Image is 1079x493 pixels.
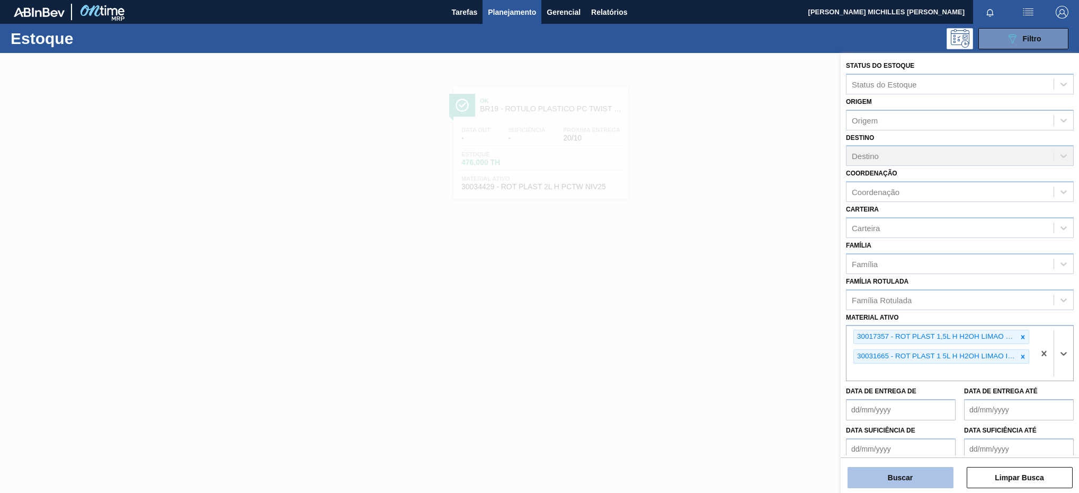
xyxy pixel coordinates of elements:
[846,427,915,434] label: Data suficiência de
[1023,34,1041,43] span: Filtro
[11,32,171,45] h1: Estoque
[451,6,477,19] span: Tarefas
[964,388,1038,395] label: Data de Entrega até
[846,98,872,105] label: Origem
[488,6,536,19] span: Planejamento
[947,28,973,49] div: Pogramando: nenhum usuário selecionado
[846,134,874,142] label: Destino
[846,242,871,249] label: Família
[591,6,627,19] span: Relatórios
[846,438,956,460] input: dd/mm/yyyy
[964,399,1074,420] input: dd/mm/yyyy
[846,388,916,395] label: Data de Entrega de
[846,170,897,177] label: Coordenação
[547,6,581,19] span: Gerencial
[852,223,880,232] div: Carteira
[964,427,1037,434] label: Data suficiência até
[852,80,917,89] div: Status do Estoque
[852,295,912,304] div: Família Rotulada
[854,330,1017,344] div: 30017357 - ROT PLAST 1,5L H H2OH LIMAO 429
[1056,6,1068,19] img: Logout
[854,350,1017,363] div: 30031665 - ROT PLAST 1 5L H H2OH LIMAO IN211
[14,7,65,17] img: TNhmsLtSVTkK8tSr43FrP2fwEKptu5GPRR3wAAAABJRU5ErkJggg==
[852,188,899,197] div: Coordenação
[978,28,1068,49] button: Filtro
[852,259,878,268] div: Família
[846,62,914,69] label: Status do Estoque
[846,278,908,285] label: Família Rotulada
[964,438,1074,460] input: dd/mm/yyyy
[973,5,1007,20] button: Notificações
[1022,6,1035,19] img: userActions
[846,399,956,420] input: dd/mm/yyyy
[846,314,899,321] label: Material ativo
[852,116,878,125] div: Origem
[846,206,879,213] label: Carteira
